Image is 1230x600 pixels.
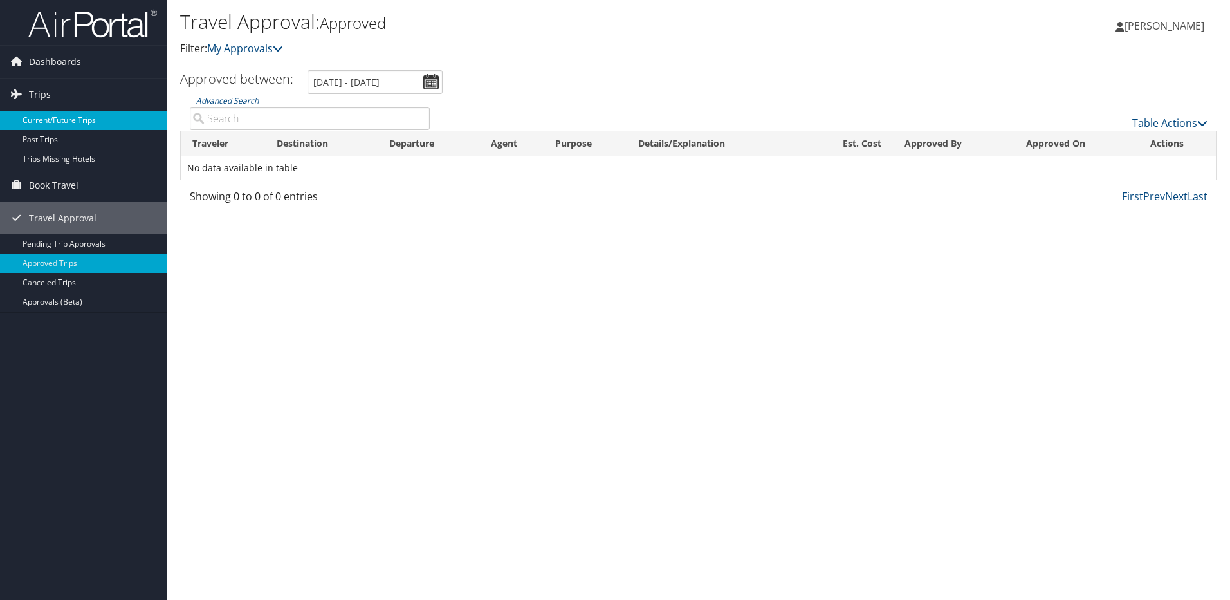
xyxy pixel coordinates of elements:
[807,131,893,156] th: Est. Cost: activate to sort column ascending
[28,8,157,39] img: airportal-logo.png
[1188,189,1207,203] a: Last
[180,8,872,35] h1: Travel Approval:
[1139,131,1216,156] th: Actions
[1014,131,1139,156] th: Approved On: activate to sort column ascending
[544,131,627,156] th: Purpose
[29,46,81,78] span: Dashboards
[180,41,872,57] p: Filter:
[29,79,51,111] span: Trips
[190,107,430,130] input: Advanced Search
[181,131,265,156] th: Traveler: activate to sort column ascending
[1132,116,1207,130] a: Table Actions
[320,12,386,33] small: Approved
[181,156,1216,180] td: No data available in table
[196,95,259,106] a: Advanced Search
[627,131,807,156] th: Details/Explanation
[378,131,479,156] th: Departure: activate to sort column ascending
[190,189,430,211] div: Showing 0 to 0 of 0 entries
[307,70,443,94] input: [DATE] - [DATE]
[29,202,96,234] span: Travel Approval
[1122,189,1143,203] a: First
[1165,189,1188,203] a: Next
[1124,19,1204,33] span: [PERSON_NAME]
[180,70,293,88] h3: Approved between:
[207,41,283,55] a: My Approvals
[479,131,544,156] th: Agent
[893,131,1014,156] th: Approved By: activate to sort column ascending
[265,131,378,156] th: Destination: activate to sort column ascending
[1143,189,1165,203] a: Prev
[29,169,78,202] span: Book Travel
[1115,6,1217,45] a: [PERSON_NAME]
